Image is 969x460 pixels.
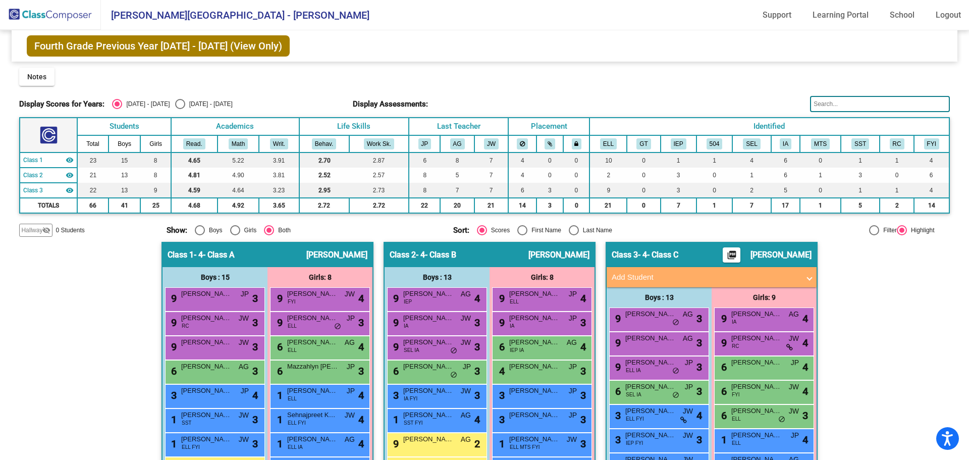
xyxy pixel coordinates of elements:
[474,152,508,168] td: 7
[789,309,799,320] span: AG
[563,135,589,152] th: Keep with teacher
[461,313,471,324] span: JW
[299,152,349,168] td: 2.70
[487,226,510,235] div: Scores
[112,99,232,109] mat-radio-group: Select an option
[349,198,409,213] td: 2.72
[627,152,660,168] td: 0
[77,135,109,152] th: Total
[750,250,812,260] span: [PERSON_NAME]
[275,365,283,377] span: 6
[358,364,364,379] span: 3
[508,198,536,213] td: 14
[497,292,505,304] span: 9
[358,339,364,354] span: 4
[23,186,43,195] span: Class 3
[474,339,480,354] span: 3
[627,135,660,152] th: Gifted and Talented
[804,7,877,23] a: Learning Portal
[732,152,771,168] td: 4
[719,337,727,349] span: 9
[259,168,299,183] td: 3.81
[391,292,399,304] span: 9
[347,362,355,372] span: JP
[181,313,232,323] span: [PERSON_NAME]
[802,335,808,350] span: 4
[205,226,223,235] div: Boys
[140,168,171,183] td: 8
[274,226,291,235] div: Both
[474,168,508,183] td: 7
[20,198,77,213] td: TOTALS
[347,313,355,324] span: JP
[122,99,170,109] div: [DATE] - [DATE]
[252,315,258,330] span: 3
[463,362,471,372] span: JP
[252,291,258,306] span: 3
[841,183,880,198] td: 1
[723,247,740,263] button: Print Students Details
[580,364,586,379] span: 3
[771,198,800,213] td: 17
[907,226,935,235] div: Highlight
[696,198,733,213] td: 1
[349,152,409,168] td: 2.87
[109,152,141,168] td: 15
[23,156,43,165] span: Class 1
[672,319,679,327] span: do_not_disturb_alt
[627,183,660,198] td: 0
[241,289,249,299] span: JP
[287,313,338,323] span: [PERSON_NAME]
[181,362,232,372] span: [PERSON_NAME]
[140,198,171,213] td: 25
[580,315,586,330] span: 3
[20,183,77,198] td: Serafin Silva Soto - 4- Class C
[696,335,702,350] span: 3
[536,198,564,213] td: 3
[879,226,897,235] div: Filter
[66,156,74,164] mat-icon: visibility
[391,365,399,377] span: 6
[169,317,177,329] span: 9
[755,7,799,23] a: Support
[474,135,508,152] th: Jeanene Whittier
[661,152,696,168] td: 1
[27,35,290,57] span: Fourth Grade Previous Year [DATE] - [DATE] (View Only)
[239,337,249,348] span: JW
[732,318,736,326] span: IA
[56,226,84,235] span: 0 Students
[882,7,923,23] a: School
[607,267,817,287] mat-expansion-panel-header: Add Student
[579,226,612,235] div: Last Name
[403,337,454,347] span: [PERSON_NAME]
[743,138,760,149] button: SEL
[270,138,288,149] button: Writ.
[509,289,560,299] span: [PERSON_NAME]
[183,138,205,149] button: Read.
[299,168,349,183] td: 2.52
[353,99,428,109] span: Display Assessments:
[21,226,42,235] span: Hallway
[696,152,733,168] td: 1
[185,99,233,109] div: [DATE] - [DATE]
[287,289,338,299] span: [PERSON_NAME]
[474,364,480,379] span: 3
[358,315,364,330] span: 3
[182,322,189,330] span: RC
[508,118,589,135] th: Placement
[880,198,913,213] td: 2
[880,183,913,198] td: 1
[306,250,367,260] span: [PERSON_NAME]
[771,152,800,168] td: 6
[914,183,949,198] td: 4
[385,267,490,287] div: Boys : 13
[771,168,800,183] td: 6
[800,152,841,168] td: 0
[732,183,771,198] td: 2
[404,346,419,354] span: SEL IA
[171,152,218,168] td: 4.65
[181,289,232,299] span: [PERSON_NAME]
[440,152,474,168] td: 8
[20,168,77,183] td: Danielle Vieira - 4- Class B
[404,298,412,305] span: IEP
